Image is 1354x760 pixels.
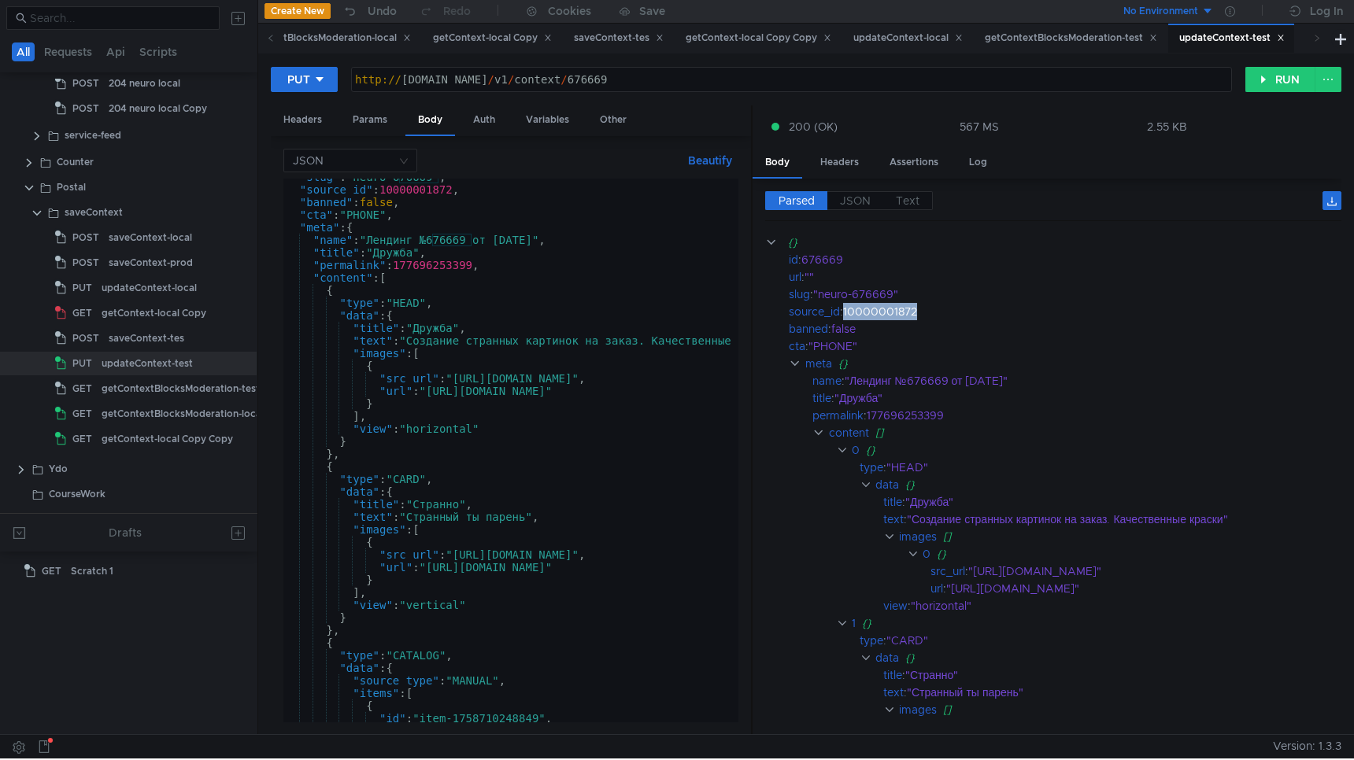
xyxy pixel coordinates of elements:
[102,402,264,426] div: getContextBlocksModeration-local
[875,424,1321,441] div: []
[102,42,130,61] button: Api
[896,194,919,208] span: Text
[923,545,930,563] div: 0
[513,105,582,135] div: Variables
[789,118,838,135] span: 200 (OK)
[789,251,1341,268] div: :
[875,476,899,493] div: data
[788,234,1319,251] div: {}
[883,666,1341,684] div: :
[109,523,142,542] div: Drafts
[57,150,94,174] div: Counter
[886,632,1320,649] div: "CARD"
[930,563,1341,580] div: :
[877,148,951,177] div: Assertions
[461,105,508,135] div: Auth
[65,201,123,224] div: saveContext
[907,684,1320,701] div: "Странный ты парень"
[883,684,904,701] div: text
[682,151,738,170] button: Beautify
[883,493,902,511] div: title
[905,476,1320,493] div: {}
[72,427,92,451] span: GET
[72,72,99,95] span: POST
[587,105,639,135] div: Other
[789,268,801,286] div: url
[937,718,1319,736] div: {}
[960,120,999,134] div: 567 MS
[789,303,840,320] div: source_id
[1147,120,1187,134] div: 2.55 KB
[102,377,260,400] div: getContextBlocksModeration-test
[883,684,1341,701] div: :
[71,559,113,583] div: Scratch 1
[883,511,904,528] div: text
[860,459,883,476] div: type
[789,303,1341,320] div: :
[831,320,1320,338] div: false
[72,97,99,120] span: POST
[905,666,1320,684] div: "Странно"
[1179,30,1285,46] div: updateContext-test
[852,441,860,459] div: 0
[109,72,180,95] div: 204 neuro local
[956,148,1000,177] div: Log
[899,701,937,718] div: images
[42,559,61,583] span: GET
[72,402,92,426] span: GET
[968,563,1321,580] div: "[URL][DOMAIN_NAME]"
[1310,2,1343,20] div: Log In
[834,389,1319,407] div: "Дружба"
[789,338,805,355] div: cta
[102,276,197,300] div: updateContext-local
[1273,735,1341,758] span: Version: 1.3.3
[923,718,930,736] div: 0
[1245,67,1315,92] button: RUN
[271,105,335,135] div: Headers
[57,175,86,199] div: Postal
[805,268,1319,286] div: ""
[812,407,1341,424] div: :
[930,563,965,580] div: src_url
[840,194,871,208] span: JSON
[789,320,828,338] div: banned
[805,355,832,372] div: meta
[109,327,184,350] div: saveContext-tes
[789,320,1341,338] div: :
[789,286,810,303] div: slug
[808,338,1319,355] div: "PHONE"
[235,30,411,46] div: getContextBlocksModeration-local
[943,528,1321,545] div: []
[812,372,842,389] div: name
[49,482,105,506] div: CourseWork
[102,352,193,375] div: updateContext-test
[838,355,1321,372] div: {}
[875,649,899,666] div: data
[860,459,1341,476] div: :
[829,424,869,441] div: content
[789,251,798,268] div: id
[812,407,864,424] div: permalink
[946,580,1320,597] div: "[URL][DOMAIN_NAME]"
[843,303,1321,320] div: 10000001872
[109,226,192,249] div: saveContext-local
[72,377,92,400] span: GET
[911,597,1320,614] div: "horizontal"
[30,9,210,27] input: Search...
[808,148,871,177] div: Headers
[1123,4,1198,19] div: No Environment
[883,597,1341,614] div: :
[433,30,552,46] div: getContext-local Copy
[930,580,1341,597] div: :
[883,597,908,614] div: view
[102,427,233,451] div: getContext-local Copy Copy
[860,632,1341,649] div: :
[789,338,1341,355] div: :
[72,352,92,375] span: PUT
[109,251,193,275] div: saveContext-prod
[867,407,1321,424] div: 177696253399
[287,71,310,88] div: PUT
[639,6,665,17] div: Save
[39,42,97,61] button: Requests
[812,389,831,407] div: title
